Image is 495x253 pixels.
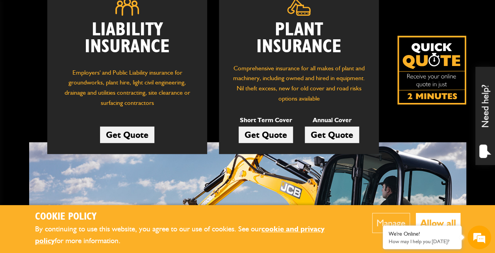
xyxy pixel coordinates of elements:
a: Get Quote [239,126,293,143]
h2: Plant Insurance [231,22,367,55]
a: cookie and privacy policy [35,224,324,246]
button: Manage [372,213,410,233]
button: Allow all [416,213,460,233]
div: We're Online! [389,231,456,237]
p: Short Term Cover [239,115,293,125]
h2: Liability Insurance [59,22,195,60]
img: Quick Quote [397,36,466,104]
p: Employers' and Public Liability insurance for groundworks, plant hire, light civil engineering, d... [59,68,195,112]
h2: Cookie Policy [35,211,348,223]
a: Get Quote [100,126,154,143]
a: Get your insurance quote isn just 2-minutes [397,36,466,104]
a: Get Quote [305,126,359,143]
p: Annual Cover [305,115,359,125]
p: By continuing to use this website, you agree to our use of cookies. See our for more information. [35,223,348,247]
div: Need help? [475,67,495,165]
p: Comprehensive insurance for all makes of plant and machinery, including owned and hired in equipm... [231,63,367,103]
p: How may I help you today? [389,238,456,244]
